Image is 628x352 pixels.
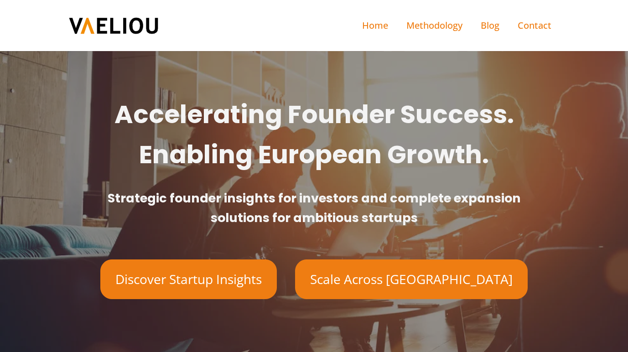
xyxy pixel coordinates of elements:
[105,188,524,228] h2: Strategic founder insights for investors and complete expansion solutions for ambitious startups
[397,9,472,42] a: Methodology
[472,9,509,42] a: Blog
[68,16,159,35] img: VAELIOU - boost your performance
[509,9,561,42] a: Contact
[295,259,528,299] a: Scale Across [GEOGRAPHIC_DATA]
[353,9,397,42] a: Home
[100,94,529,175] h1: Accelerating Founder Success. Enabling European Growth.
[100,259,277,299] a: Discover Startup Insights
